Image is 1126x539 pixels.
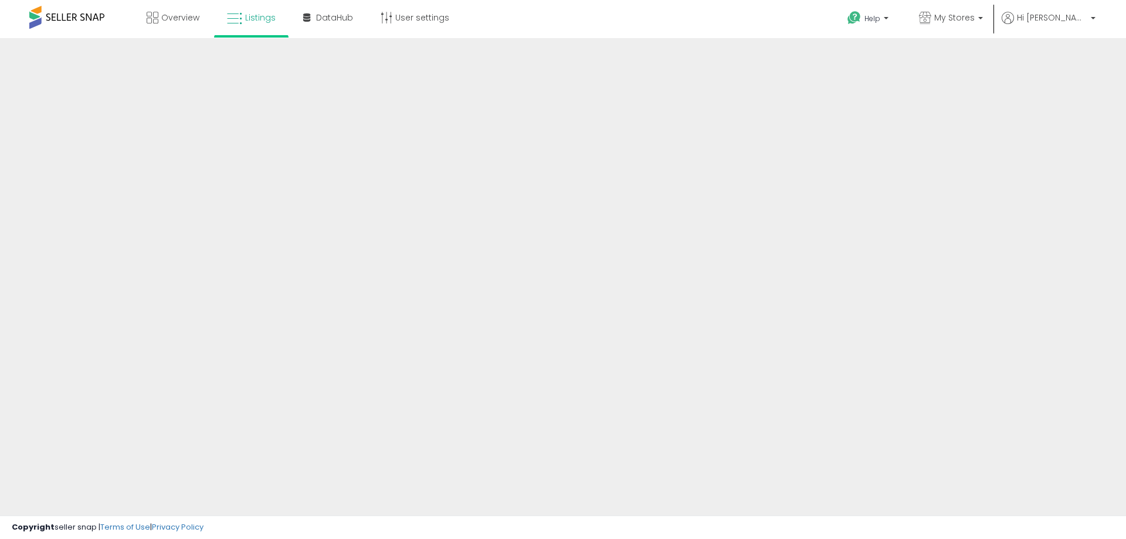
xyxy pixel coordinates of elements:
span: Help [864,13,880,23]
span: My Stores [934,12,975,23]
strong: Copyright [12,521,55,533]
span: DataHub [316,12,353,23]
a: Terms of Use [100,521,150,533]
a: Help [838,2,900,38]
a: Hi [PERSON_NAME] [1002,12,1096,38]
i: Get Help [847,11,862,25]
a: Privacy Policy [152,521,204,533]
span: Listings [245,12,276,23]
span: Hi [PERSON_NAME] [1017,12,1087,23]
div: seller snap | | [12,522,204,533]
span: Overview [161,12,199,23]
